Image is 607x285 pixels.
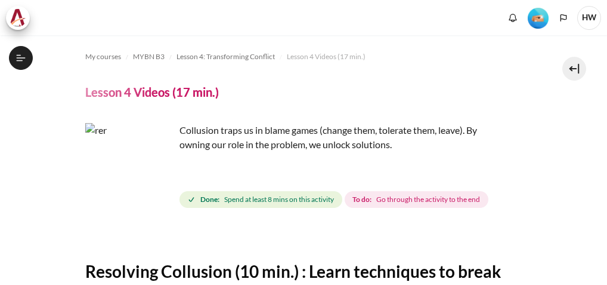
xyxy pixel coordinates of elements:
img: Architeck [10,9,26,27]
img: rer [85,123,175,213]
span: MYBN B3 [133,51,165,62]
div: Completion requirements for Lesson 4 Videos (17 min.) [179,189,491,210]
a: User menu [577,6,601,30]
a: My courses [85,50,121,64]
span: Lesson 4 Videos (17 min.) [287,51,366,62]
span: My courses [85,51,121,62]
button: Languages [555,9,572,27]
img: Level #2 [528,8,549,29]
a: Level #2 [523,7,553,29]
a: MYBN B3 [133,50,165,64]
a: Lesson 4: Transforming Conflict [176,50,275,64]
span: Lesson 4: Transforming Conflict [176,51,275,62]
span: Spend at least 8 mins on this activity [224,194,334,205]
h4: Lesson 4 Videos (17 min.) [85,84,219,100]
strong: To do: [352,194,371,205]
span: HW [577,6,601,30]
div: Level #2 [528,7,549,29]
strong: Done: [200,194,219,205]
span: Go through the activity to the end [376,194,480,205]
nav: Navigation bar [85,47,522,66]
div: Show notification window with no new notifications [504,9,522,27]
a: Architeck Architeck [6,6,36,30]
p: Collusion traps us in blame games (change them, tolerate them, leave). By owning our role in the ... [85,123,503,152]
a: Lesson 4 Videos (17 min.) [287,50,366,64]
